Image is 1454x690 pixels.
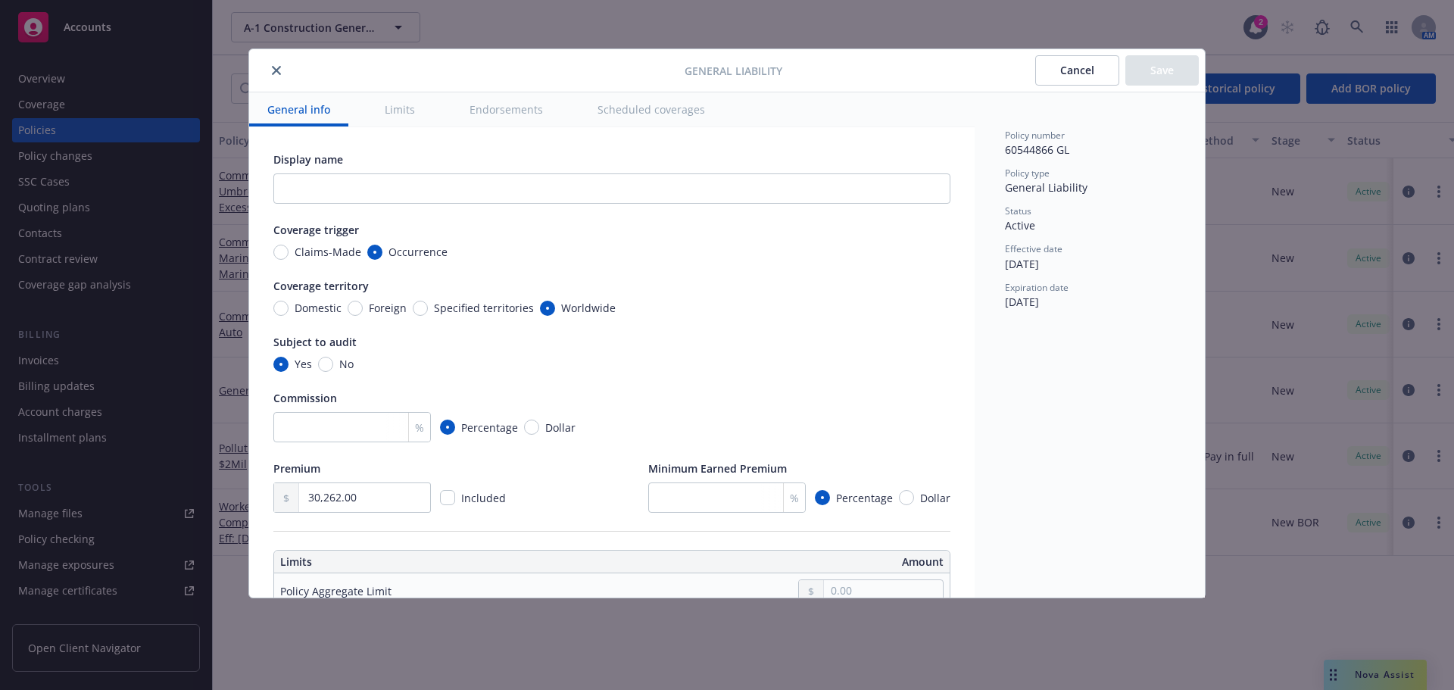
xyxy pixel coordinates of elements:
[836,490,893,506] span: Percentage
[685,63,782,79] span: General Liability
[1005,142,1069,157] span: 60544866 GL
[273,335,357,349] span: Subject to audit
[1005,257,1039,271] span: [DATE]
[524,420,539,435] input: Dollar
[1005,295,1039,309] span: [DATE]
[280,583,392,599] div: Policy Aggregate Limit
[1005,218,1035,233] span: Active
[273,245,289,260] input: Claims-Made
[461,491,506,505] span: Included
[348,301,363,316] input: Foreign
[451,92,561,126] button: Endorsements
[920,490,950,506] span: Dollar
[369,300,407,316] span: Foreign
[619,551,950,573] th: Amount
[273,461,320,476] span: Premium
[273,391,337,405] span: Commission
[273,357,289,372] input: Yes
[274,551,544,573] th: Limits
[1005,129,1065,142] span: Policy number
[388,244,448,260] span: Occurrence
[273,279,369,293] span: Coverage territory
[579,92,723,126] button: Scheduled coverages
[1005,167,1050,180] span: Policy type
[648,461,787,476] span: Minimum Earned Premium
[899,490,914,505] input: Dollar
[413,301,428,316] input: Specified territories
[790,490,799,506] span: %
[273,223,359,237] span: Coverage trigger
[273,152,343,167] span: Display name
[367,245,382,260] input: Occurrence
[295,244,361,260] span: Claims-Made
[1035,55,1119,86] button: Cancel
[299,483,430,512] input: 0.00
[434,300,534,316] span: Specified territories
[415,420,424,436] span: %
[367,92,433,126] button: Limits
[815,490,830,505] input: Percentage
[561,300,616,316] span: Worldwide
[440,420,455,435] input: Percentage
[1005,242,1062,255] span: Effective date
[1005,205,1031,217] span: Status
[273,301,289,316] input: Domestic
[318,357,333,372] input: No
[1005,180,1087,195] span: General Liability
[545,420,576,436] span: Dollar
[540,301,555,316] input: Worldwide
[339,356,354,372] span: No
[824,580,943,601] input: 0.00
[461,420,518,436] span: Percentage
[1005,281,1069,294] span: Expiration date
[295,356,312,372] span: Yes
[267,61,285,80] button: close
[295,300,342,316] span: Domestic
[249,92,348,126] button: General info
